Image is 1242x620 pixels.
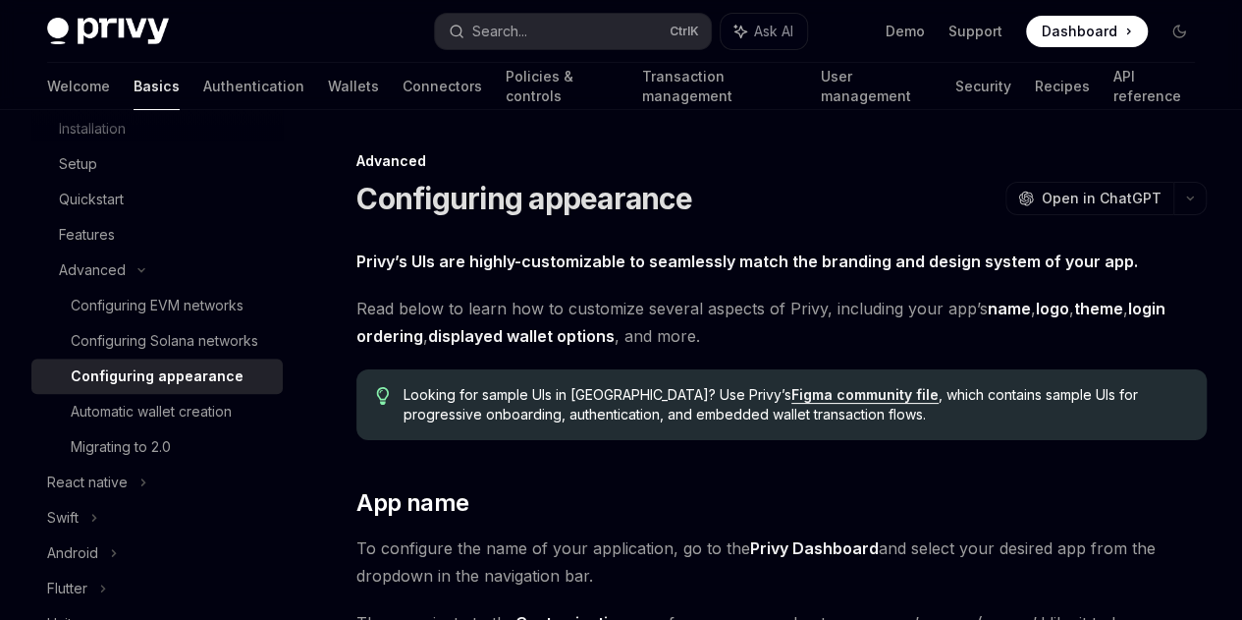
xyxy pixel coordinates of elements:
a: Migrating to 2.0 [31,429,283,465]
a: Policies & controls [506,63,618,110]
a: theme [1074,299,1123,319]
div: Features [59,223,115,247]
div: React native [47,471,128,494]
div: Swift [47,506,79,530]
span: Ask AI [754,22,793,41]
span: App name [356,487,468,519]
a: Figma community file [791,386,939,404]
h1: Configuring appearance [356,181,692,216]
a: name [988,299,1031,319]
a: displayed wallet options [428,326,615,347]
div: Configuring Solana networks [71,329,258,353]
button: Search...CtrlK [435,14,711,49]
a: Support [948,22,1002,41]
div: Setup [59,152,97,176]
div: Flutter [47,577,87,600]
a: Authentication [203,63,304,110]
a: Dashboard [1026,16,1148,47]
a: Quickstart [31,182,283,217]
strong: Privy Dashboard [750,538,879,558]
a: Configuring Solana networks [31,323,283,359]
a: Setup [31,146,283,182]
div: Advanced [59,258,126,282]
button: Toggle dark mode [1163,16,1195,47]
a: Demo [886,22,925,41]
a: Connectors [403,63,482,110]
span: To configure the name of your application, go to the and select your desired app from the dropdow... [356,535,1207,590]
div: Configuring appearance [71,365,243,388]
button: Open in ChatGPT [1005,182,1173,215]
div: Quickstart [59,188,124,211]
div: Android [47,541,98,565]
span: Looking for sample UIs in [GEOGRAPHIC_DATA]? Use Privy’s , which contains sample UIs for progress... [404,385,1187,424]
span: Read below to learn how to customize several aspects of Privy, including your app’s , , , , , and... [356,295,1207,350]
div: Search... [472,20,527,43]
div: Automatic wallet creation [71,400,232,423]
a: logo [1036,299,1069,319]
span: Ctrl K [670,24,699,39]
a: Transaction management [641,63,796,110]
img: dark logo [47,18,169,45]
a: Security [954,63,1010,110]
div: Migrating to 2.0 [71,435,171,459]
a: Wallets [328,63,379,110]
a: Basics [134,63,180,110]
a: Configuring appearance [31,359,283,394]
a: Configuring EVM networks [31,288,283,323]
a: Features [31,217,283,253]
a: API reference [1112,63,1195,110]
a: User management [821,63,932,110]
strong: Privy’s UIs are highly-customizable to seamlessly match the branding and design system of your app. [356,252,1138,271]
div: Advanced [356,151,1207,171]
span: Open in ChatGPT [1042,189,1161,208]
a: Automatic wallet creation [31,394,283,429]
a: Welcome [47,63,110,110]
svg: Tip [376,387,390,405]
span: Dashboard [1042,22,1117,41]
a: Recipes [1034,63,1089,110]
button: Ask AI [721,14,807,49]
div: Configuring EVM networks [71,294,243,317]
